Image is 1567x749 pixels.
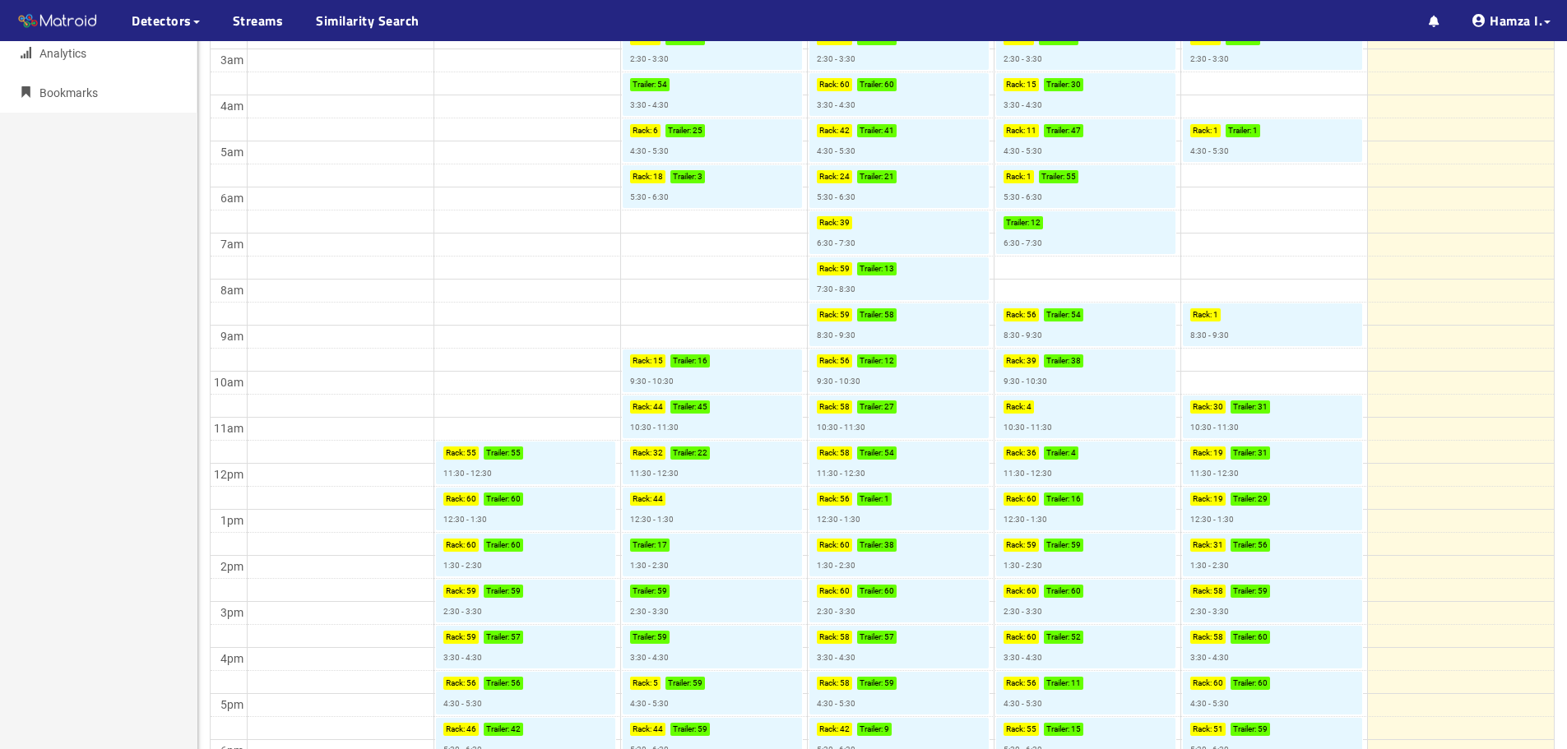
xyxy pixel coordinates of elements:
p: Rack : [446,446,465,460]
p: 4:30 - 5:30 [1190,697,1229,710]
p: Trailer : [486,446,509,460]
p: 59 [884,677,894,690]
p: 56 [466,677,476,690]
p: Rack : [446,631,465,644]
p: 30 [1071,78,1081,91]
div: 5am [217,143,247,161]
p: Trailer : [1233,723,1256,736]
div: 10am [211,373,247,391]
p: 2:30 - 3:30 [1004,605,1042,618]
p: 2:30 - 3:30 [630,53,669,66]
p: 1:30 - 2:30 [817,559,855,572]
div: 3pm [217,603,247,622]
p: Trailer : [860,446,883,460]
p: 4 [1027,400,1032,414]
p: 4:30 - 5:30 [1004,145,1042,158]
p: Trailer : [860,170,883,183]
p: 24 [840,170,850,183]
p: 5:30 - 6:30 [817,191,855,204]
p: 58 [840,446,850,460]
p: 4:30 - 5:30 [630,697,669,710]
p: Rack : [633,677,651,690]
p: 5:30 - 6:30 [630,191,669,204]
p: Rack : [446,723,465,736]
p: 60 [1071,585,1081,598]
p: Trailer : [1046,723,1069,736]
p: 44 [653,492,663,506]
p: 3:30 - 4:30 [1190,651,1229,664]
p: 15 [1071,723,1081,736]
p: Rack : [1006,492,1025,506]
div: 12pm [211,465,247,483]
p: 56 [840,492,850,506]
p: 31 [1213,539,1223,552]
p: 58 [840,677,850,690]
p: 56 [511,677,521,690]
p: 3:30 - 4:30 [1004,99,1042,112]
p: Trailer : [1046,631,1069,644]
p: 8:30 - 9:30 [1004,329,1042,342]
p: Trailer : [668,677,691,690]
p: Trailer : [1046,78,1069,91]
p: Rack : [633,400,651,414]
span: Analytics [39,47,86,60]
p: Trailer : [1233,539,1256,552]
p: 18 [653,170,663,183]
p: Trailer : [633,539,656,552]
p: 11:30 - 12:30 [1004,467,1052,480]
p: 59 [1258,723,1268,736]
span: Bookmarks [39,86,98,99]
span: Detectors [132,11,192,30]
p: 57 [511,631,521,644]
p: 8:30 - 9:30 [1190,329,1229,342]
div: 5pm [217,696,247,714]
p: 54 [657,78,667,91]
p: 9:30 - 10:30 [630,375,674,388]
p: 9:30 - 10:30 [817,375,860,388]
p: 56 [1258,539,1268,552]
p: 60 [840,585,850,598]
p: 44 [653,723,663,736]
p: 60 [1258,631,1268,644]
p: 2:30 - 3:30 [443,605,482,618]
p: 9:30 - 10:30 [1004,375,1047,388]
p: 29 [1258,492,1268,506]
p: 10:30 - 11:30 [1004,421,1052,434]
p: 12:30 - 1:30 [1004,513,1047,526]
span: Hamza I. [1490,11,1542,30]
p: 3:30 - 4:30 [817,651,855,664]
p: Rack : [633,354,651,368]
p: Rack : [819,446,838,460]
p: 11:30 - 12:30 [1190,467,1239,480]
p: 57 [884,631,894,644]
p: 6 [653,124,658,137]
p: Rack : [1193,446,1212,460]
p: 1 [1213,308,1218,321]
p: Trailer : [860,124,883,137]
p: 3:30 - 4:30 [630,99,669,112]
p: 16 [1071,492,1081,506]
p: 7:30 - 8:30 [817,283,855,296]
p: 1 [884,492,889,506]
p: Rack : [1193,723,1212,736]
p: 2:30 - 3:30 [1190,605,1229,618]
p: 41 [884,124,894,137]
p: Trailer : [486,585,509,598]
p: 27 [884,400,894,414]
p: 6:30 - 7:30 [817,237,855,250]
p: 59 [1258,585,1268,598]
p: Trailer : [673,400,696,414]
p: 9 [884,723,889,736]
p: Trailer : [1046,492,1069,506]
p: 4:30 - 5:30 [630,145,669,158]
p: 2:30 - 3:30 [1004,53,1042,66]
p: Trailer : [860,631,883,644]
div: 7am [217,235,247,253]
p: 44 [653,400,663,414]
div: 4pm [217,650,247,668]
p: 60 [466,492,476,506]
p: 60 [1027,585,1036,598]
p: Rack : [633,124,651,137]
div: 4am [217,97,247,115]
p: 58 [1213,631,1223,644]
